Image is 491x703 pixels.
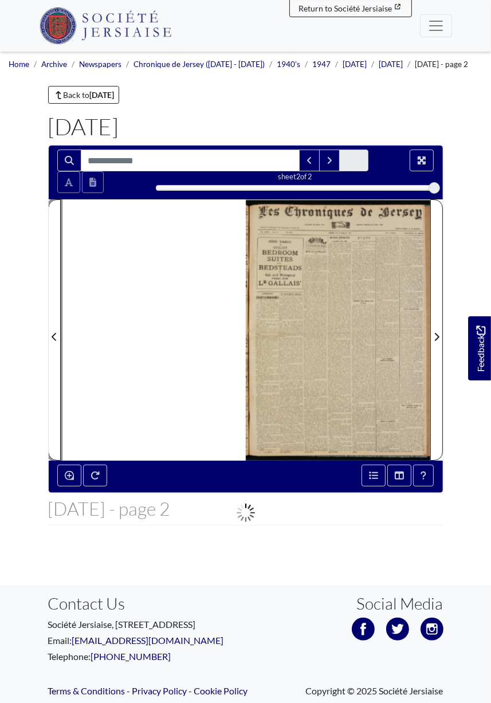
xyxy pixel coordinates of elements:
h3: Social Media [357,594,443,614]
h1: [DATE] [48,113,443,140]
strong: [DATE] [89,90,114,100]
span: [DATE] - page 2 [415,60,468,69]
img: Société Jersiaise [40,7,172,44]
a: Cookie Policy [194,685,248,696]
button: Previous Match [299,150,320,171]
a: Back to[DATE] [48,86,120,104]
button: Next Page [430,199,443,461]
a: Newspapers [79,60,121,69]
span: Return to Société Jersiaise [299,3,392,13]
a: 1947 [312,60,331,69]
span: Copyright © 2025 Société Jersiaise [306,684,443,698]
a: [DATE] [379,60,403,69]
button: Open transcription window [82,171,104,193]
button: Open metadata window [362,465,386,486]
a: Terms & Conditions [48,685,125,696]
p: Telephone: [48,650,237,663]
div: sheet of 2 [156,171,434,182]
button: Search [57,150,81,171]
a: Home [9,60,29,69]
a: Chronique de Jersey ([DATE] - [DATE]) [133,60,265,69]
a: Would you like to provide feedback? [468,316,491,380]
h3: Contact Us [48,594,237,614]
input: Search for [81,150,300,171]
a: [EMAIL_ADDRESS][DOMAIN_NAME] [72,635,224,646]
button: Rotate the book [83,465,107,486]
a: [DATE] [343,60,367,69]
a: [PHONE_NUMBER] [91,651,171,662]
a: Société Jersiaise logo [40,5,172,47]
button: Help [413,465,434,486]
button: Previous Page [48,199,61,461]
button: Toggle text selection (Alt+T) [57,171,80,193]
button: Menu [420,14,452,37]
p: Société Jersiaise, [STREET_ADDRESS] [48,618,237,631]
p: Email: [48,634,237,647]
a: Archive [41,60,67,69]
span: 2 [296,172,300,181]
button: Full screen mode [410,150,434,171]
span: Menu [427,17,445,34]
a: 1940's [277,60,300,69]
button: Enable or disable loupe tool (Alt+L) [57,465,81,486]
a: Privacy Policy [132,685,187,696]
button: Next Match [319,150,340,171]
span: Feedback [474,326,488,372]
button: Thumbnails [387,465,411,486]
